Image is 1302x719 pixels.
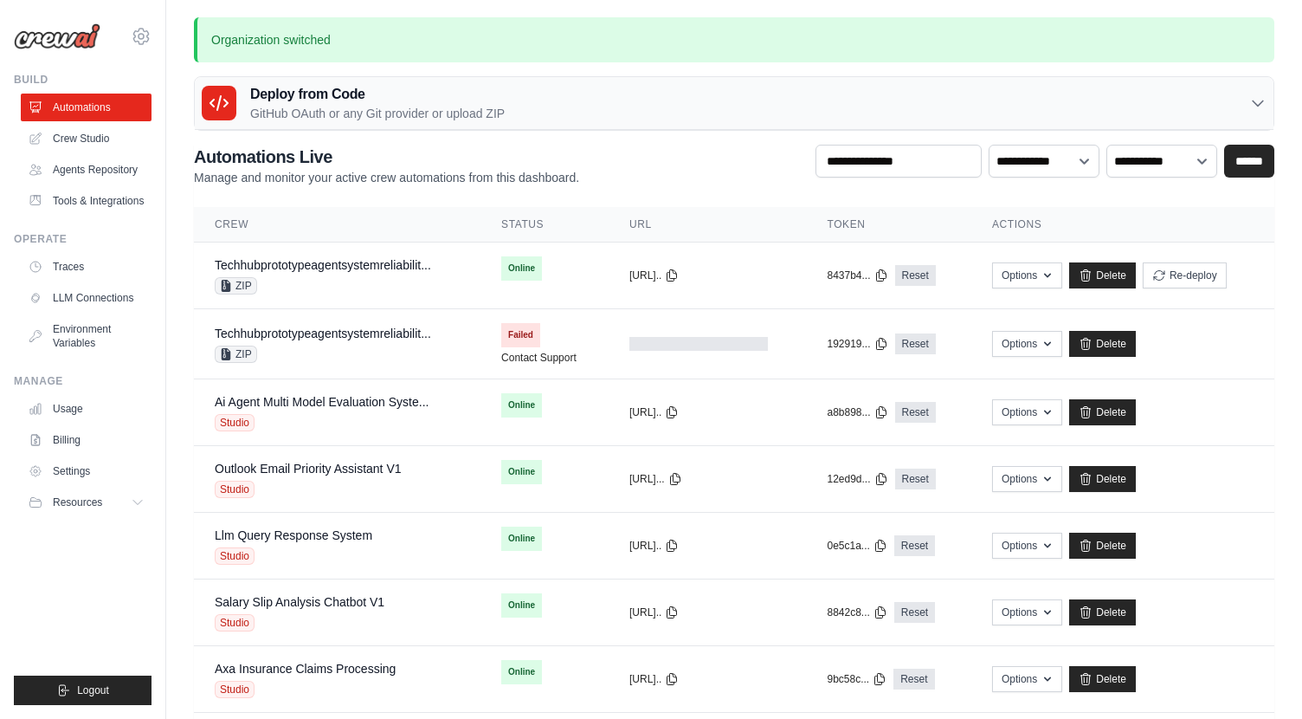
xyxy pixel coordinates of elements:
button: 192919... [827,337,887,351]
a: Techhubprototypeagentsystemreliabilit... [215,258,431,272]
p: Organization switched [194,17,1274,62]
button: Options [992,666,1062,692]
span: Online [501,393,542,418]
span: Studio [215,547,255,565]
span: Studio [215,681,255,698]
button: Options [992,399,1062,425]
a: Environment Variables [21,315,151,357]
a: Reset [894,602,935,623]
img: Logo [14,23,100,49]
p: Manage and monitor your active crew automations from this dashboard. [194,169,579,186]
a: Reset [895,402,936,423]
a: Delete [1069,599,1136,625]
span: Failed [501,323,540,347]
button: Options [992,533,1062,559]
a: Ai Agent Multi Model Evaluation Syste... [215,395,429,409]
a: Axa Insurance Claims Processing [215,662,396,676]
a: Reset [895,265,936,286]
span: Online [501,660,542,684]
th: Status [480,207,609,243]
h3: Deploy from Code [250,84,505,105]
span: Logout [77,683,109,697]
a: Crew Studio [21,125,151,152]
button: 12ed9d... [827,472,887,486]
a: Automations [21,94,151,121]
a: Outlook Email Priority Assistant V1 [215,462,402,476]
th: Actions [971,207,1274,243]
a: Usage [21,395,151,423]
a: Reset [895,469,936,489]
button: 8842c8... [827,606,886,619]
span: Studio [215,414,255,431]
button: Options [992,466,1062,492]
button: 9bc58c... [827,672,886,686]
a: Reset [894,535,935,556]
button: 0e5c1a... [827,539,886,553]
h2: Automations Live [194,145,579,169]
span: ZIP [215,277,257,295]
span: ZIP [215,346,257,363]
a: Contact Support [501,351,577,365]
a: Settings [21,457,151,485]
button: Options [992,599,1062,625]
th: URL [609,207,806,243]
th: Crew [194,207,480,243]
a: Reset [895,334,936,354]
a: Delete [1069,331,1136,357]
button: Re-deploy [1143,262,1227,288]
a: Techhubprototypeagentsystemreliabilit... [215,327,431,340]
button: 8437b4... [827,269,887,282]
button: Options [992,262,1062,288]
a: Delete [1069,262,1136,288]
a: Delete [1069,666,1136,692]
a: Delete [1069,399,1136,425]
button: Resources [21,489,151,516]
div: Operate [14,232,151,246]
a: Reset [893,669,934,690]
span: Online [501,460,542,484]
a: Billing [21,426,151,454]
span: Online [501,256,542,281]
iframe: Chat Widget [1215,636,1302,719]
p: GitHub OAuth or any Git provider or upload ZIP [250,105,505,122]
button: Logout [14,676,151,705]
th: Token [806,207,970,243]
button: a8b898... [827,405,887,419]
a: Llm Query Response System [215,528,372,542]
div: Build [14,73,151,87]
span: Resources [53,496,102,509]
span: Online [501,527,542,551]
a: Salary Slip Analysis Chatbot V1 [215,595,384,609]
span: Studio [215,481,255,498]
span: Online [501,593,542,618]
a: Agents Repository [21,156,151,184]
a: LLM Connections [21,284,151,312]
a: Delete [1069,533,1136,559]
a: Delete [1069,466,1136,492]
a: Tools & Integrations [21,187,151,215]
span: Studio [215,614,255,632]
div: Manage [14,374,151,388]
button: Options [992,331,1062,357]
a: Traces [21,253,151,281]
